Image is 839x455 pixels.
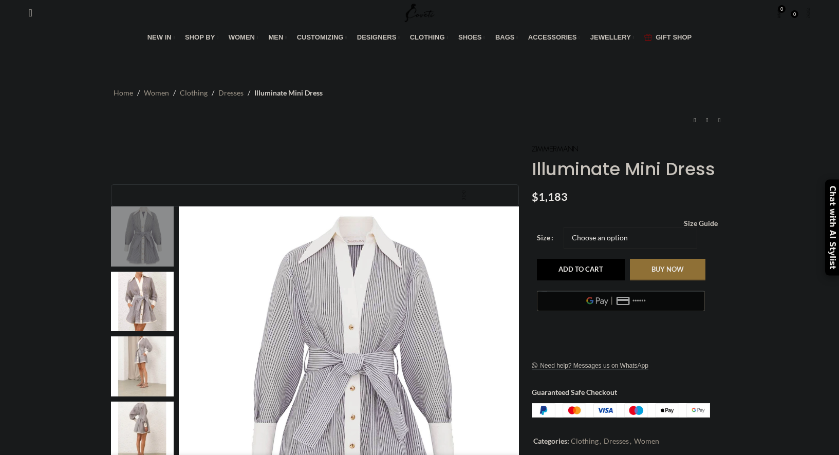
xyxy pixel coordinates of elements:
a: Clothing [180,87,208,99]
a: CUSTOMIZING [297,27,347,48]
span: SHOES [458,33,482,42]
a: JEWELLERY [590,27,634,48]
h1: Illuminate Mini Dress [532,159,725,180]
a: SHOES [458,27,485,48]
span: , [600,435,601,447]
div: Main navigation [24,27,815,48]
label: Size [537,232,553,243]
span: JEWELLERY [590,33,631,42]
div: My Wishlist [789,3,799,23]
a: ACCESSORIES [528,27,580,48]
span: BAGS [495,33,515,42]
a: MEN [268,27,286,48]
button: Buy now [630,259,705,280]
bdi: 1,183 [532,190,568,203]
span: WOMEN [229,33,255,42]
span: , [630,435,631,447]
span: Size Guide [684,220,718,227]
a: Women [144,87,169,99]
img: Zimmermann [532,146,578,151]
img: guaranteed-safe-checkout-bordered.j [532,403,710,418]
span: DESIGNERS [357,33,397,42]
span: 0 [791,10,798,18]
img: GiftBag [644,34,652,41]
a: Previous product [689,115,701,127]
span: CLOTHING [410,33,445,42]
span: ACCESSORIES [528,33,577,42]
img: Zimmermann dress [111,206,174,267]
a: Clothing [571,437,599,445]
text: •••••• [632,297,646,305]
iframe: Secure express checkout frame [535,317,707,342]
button: Add to cart [537,259,625,280]
a: Next product [714,115,726,127]
img: Zimmermann dresses [111,272,174,332]
strong: Guaranteed Safe Checkout [532,388,617,396]
a: 0 [772,3,786,23]
span: Categories: [533,437,569,445]
a: Women [634,437,659,445]
a: CLOTHING [410,27,448,48]
span: CUSTOMIZING [297,33,344,42]
img: Zimmermann dress [111,336,174,396]
a: Site logo [402,8,437,16]
span: GIFT SHOP [656,33,692,42]
a: GIFT SHOP [644,27,692,48]
a: NEW IN [147,27,175,48]
a: SHOP BY [185,27,218,48]
span: Illuminate Mini Dress [254,87,323,99]
a: Dresses [218,87,244,99]
a: DESIGNERS [357,27,400,48]
a: Need help? Messages us on WhatsApp [532,362,648,370]
a: Search [24,3,38,23]
a: Size Guide [683,220,718,227]
span: NEW IN [147,33,172,42]
nav: Breadcrumb [114,87,323,99]
span: SHOP BY [185,33,215,42]
span: $ [532,190,538,203]
span: 0 [778,5,786,13]
button: Pay with GPay [537,291,705,311]
a: Dresses [604,437,629,445]
a: BAGS [495,27,518,48]
a: WOMEN [229,27,258,48]
span: MEN [268,33,283,42]
a: Home [114,87,133,99]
